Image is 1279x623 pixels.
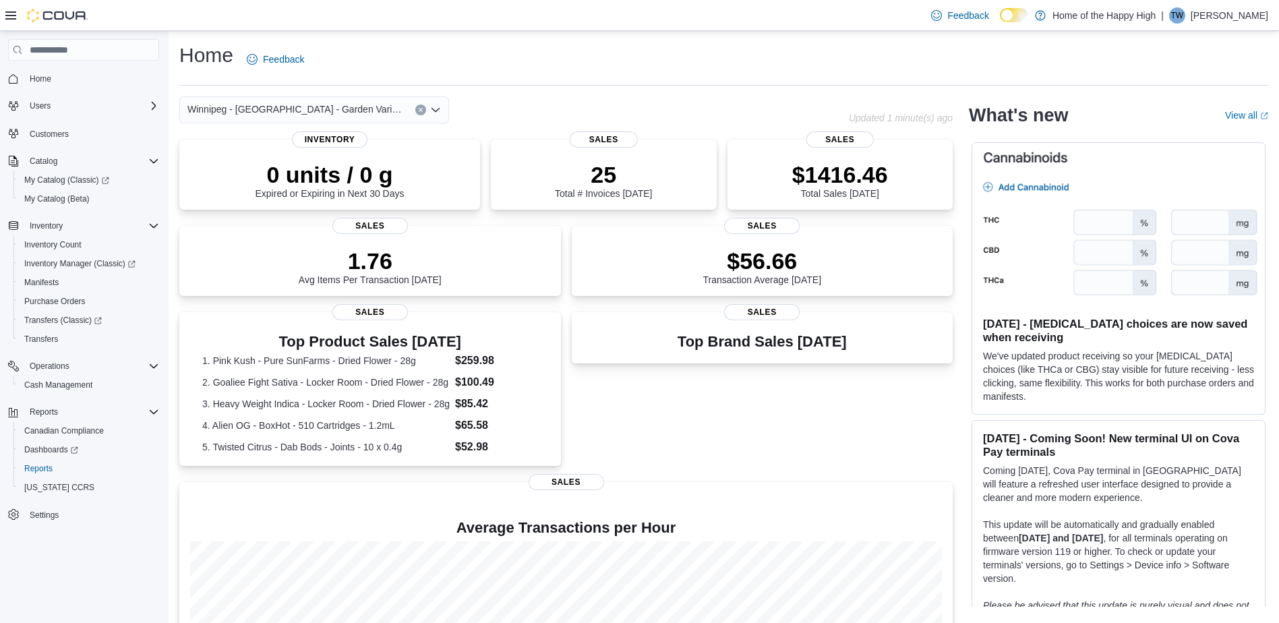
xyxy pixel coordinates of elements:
[19,442,159,458] span: Dashboards
[30,100,51,111] span: Users
[3,123,165,143] button: Customers
[13,171,165,189] a: My Catalog (Classic)
[969,105,1068,126] h2: What's new
[555,161,652,199] div: Total # Invoices [DATE]
[24,404,63,420] button: Reports
[19,423,159,439] span: Canadian Compliance
[30,361,69,372] span: Operations
[13,235,165,254] button: Inventory Count
[332,218,408,234] span: Sales
[24,218,159,234] span: Inventory
[24,126,74,142] a: Customers
[13,421,165,440] button: Canadian Compliance
[724,218,800,234] span: Sales
[27,9,88,22] img: Cova
[724,304,800,320] span: Sales
[24,315,102,326] span: Transfers (Classic)
[3,69,165,88] button: Home
[24,277,59,288] span: Manifests
[13,292,165,311] button: Purchase Orders
[3,216,165,235] button: Inventory
[455,439,537,455] dd: $52.98
[190,520,942,536] h4: Average Transactions per Hour
[19,293,159,309] span: Purchase Orders
[455,374,537,390] dd: $100.49
[202,440,450,454] dt: 5. Twisted Citrus - Dab Bods - Joints - 10 x 0.4g
[30,220,63,231] span: Inventory
[792,161,888,199] div: Total Sales [DATE]
[19,461,159,477] span: Reports
[983,432,1254,458] h3: [DATE] - Coming Soon! New terminal UI on Cova Pay terminals
[24,296,86,307] span: Purchase Orders
[13,440,165,459] a: Dashboards
[202,354,450,367] dt: 1. Pink Kush - Pure SunFarms - Dried Flower - 28g
[19,331,159,347] span: Transfers
[19,237,87,253] a: Inventory Count
[24,239,82,250] span: Inventory Count
[24,258,136,269] span: Inventory Manager (Classic)
[24,380,92,390] span: Cash Management
[24,98,56,114] button: Users
[13,311,165,330] a: Transfers (Classic)
[299,247,442,285] div: Avg Items Per Transaction [DATE]
[703,247,821,274] p: $56.66
[332,304,408,320] span: Sales
[1225,110,1268,121] a: View allExternal link
[24,506,159,523] span: Settings
[13,189,165,208] button: My Catalog (Beta)
[3,357,165,376] button: Operations
[19,312,107,328] a: Transfers (Classic)
[256,161,405,199] div: Expired or Expiring in Next 30 Days
[529,474,604,490] span: Sales
[202,376,450,389] dt: 2. Goaliee Fight Sativa - Locker Room - Dried Flower - 28g
[202,334,537,350] h3: Top Product Sales [DATE]
[19,237,159,253] span: Inventory Count
[19,423,109,439] a: Canadian Compliance
[13,273,165,292] button: Manifests
[983,518,1254,585] p: This update will be automatically and gradually enabled between , for all terminals operating on ...
[555,161,652,188] p: 25
[179,42,233,69] h1: Home
[983,317,1254,344] h3: [DATE] - [MEDICAL_DATA] choices are now saved when receiving
[24,444,78,455] span: Dashboards
[1161,7,1164,24] p: |
[19,172,115,188] a: My Catalog (Classic)
[455,396,537,412] dd: $85.42
[187,101,402,117] span: Winnipeg - [GEOGRAPHIC_DATA] - Garden Variety
[792,161,888,188] p: $1416.46
[24,153,159,169] span: Catalog
[19,293,91,309] a: Purchase Orders
[299,247,442,274] p: 1.76
[455,417,537,434] dd: $65.58
[30,407,58,417] span: Reports
[3,152,165,171] button: Catalog
[24,218,68,234] button: Inventory
[19,331,63,347] a: Transfers
[849,113,953,123] p: Updated 1 minute(s) ago
[30,129,69,140] span: Customers
[947,9,988,22] span: Feedback
[19,461,58,477] a: Reports
[703,247,821,285] div: Transaction Average [DATE]
[292,131,367,148] span: Inventory
[30,156,57,167] span: Catalog
[24,507,64,523] a: Settings
[24,425,104,436] span: Canadian Compliance
[926,2,994,29] a: Feedback
[13,459,165,478] button: Reports
[13,254,165,273] a: Inventory Manager (Classic)
[415,105,426,115] button: Clear input
[24,194,90,204] span: My Catalog (Beta)
[24,175,109,185] span: My Catalog (Classic)
[24,482,94,493] span: [US_STATE] CCRS
[24,153,63,169] button: Catalog
[1169,7,1185,24] div: Tim Weakley
[202,397,450,411] dt: 3. Heavy Weight Indica - Locker Room - Dried Flower - 28g
[1191,7,1268,24] p: [PERSON_NAME]
[256,161,405,188] p: 0 units / 0 g
[30,73,51,84] span: Home
[19,312,159,328] span: Transfers (Classic)
[455,353,537,369] dd: $259.98
[570,131,637,148] span: Sales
